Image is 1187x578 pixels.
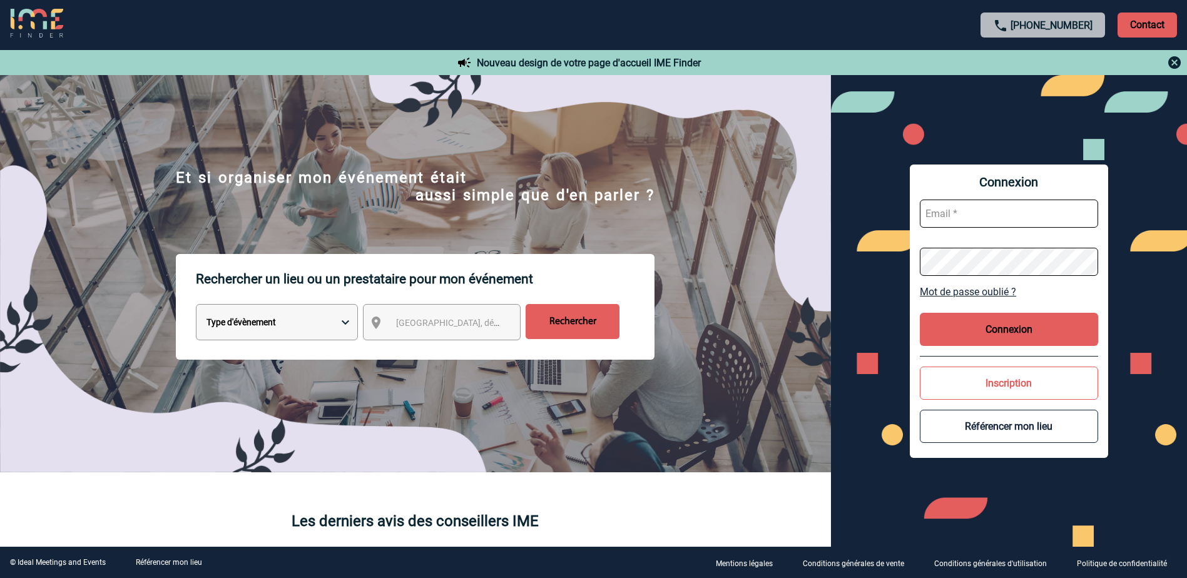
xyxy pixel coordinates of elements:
[803,559,904,568] p: Conditions générales de vente
[196,254,655,304] p: Rechercher un lieu ou un prestataire pour mon événement
[920,175,1098,190] span: Connexion
[716,559,773,568] p: Mentions légales
[920,367,1098,400] button: Inscription
[920,313,1098,346] button: Connexion
[1118,13,1177,38] p: Contact
[396,318,570,328] span: [GEOGRAPHIC_DATA], département, région...
[920,410,1098,443] button: Référencer mon lieu
[920,286,1098,298] a: Mot de passe oublié ?
[1077,559,1167,568] p: Politique de confidentialité
[993,18,1008,33] img: call-24-px.png
[793,557,924,569] a: Conditions générales de vente
[920,200,1098,228] input: Email *
[1067,557,1187,569] a: Politique de confidentialité
[10,558,106,567] div: © Ideal Meetings and Events
[924,557,1067,569] a: Conditions générales d'utilisation
[526,304,619,339] input: Rechercher
[706,557,793,569] a: Mentions légales
[1011,19,1093,31] a: [PHONE_NUMBER]
[934,559,1047,568] p: Conditions générales d'utilisation
[136,558,202,567] a: Référencer mon lieu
